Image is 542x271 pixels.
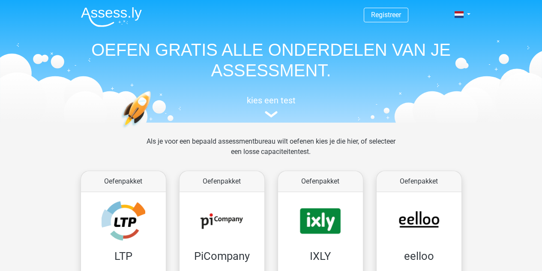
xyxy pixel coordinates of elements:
[74,39,468,81] h1: OEFEN GRATIS ALLE ONDERDELEN VAN JE ASSESSMENT.
[81,7,142,27] img: Assessly
[140,136,402,167] div: Als je voor een bepaald assessmentbureau wilt oefenen kies je die hier, of selecteer een losse ca...
[371,11,401,19] a: Registreer
[74,95,468,105] h5: kies een test
[265,111,278,117] img: assessment
[121,91,184,169] img: oefenen
[74,95,468,118] a: kies een test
